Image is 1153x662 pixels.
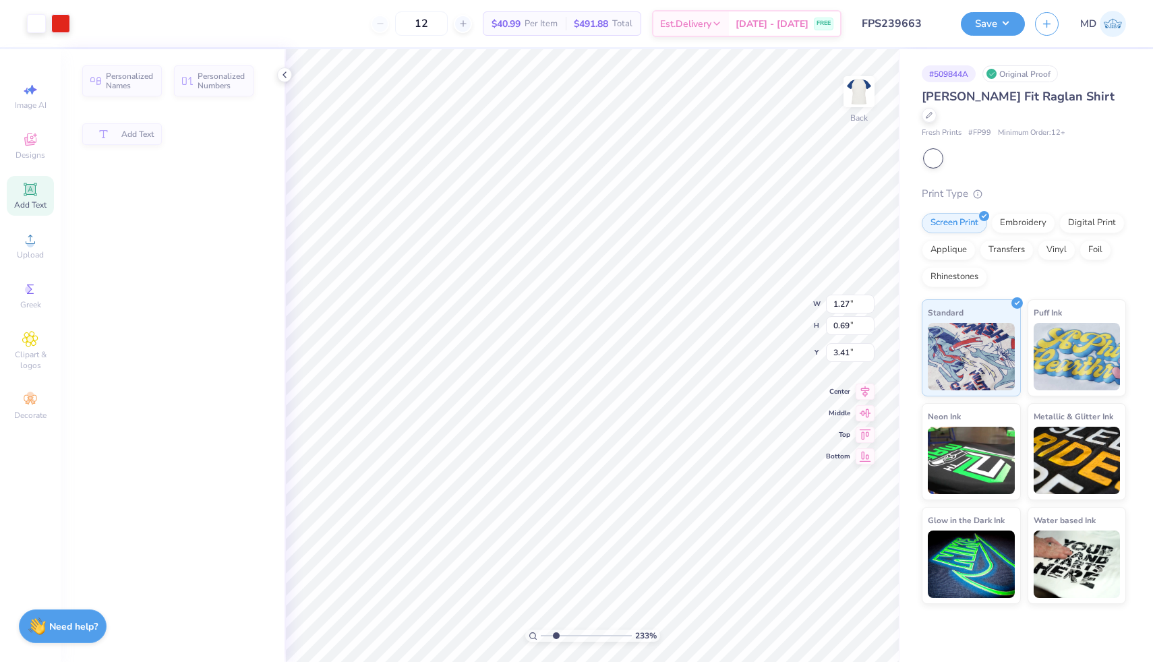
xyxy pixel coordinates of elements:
span: Greek [20,299,41,310]
span: Designs [16,150,45,160]
span: Puff Ink [1034,305,1062,320]
input: Untitled Design [852,10,951,37]
span: Standard [928,305,964,320]
img: Mads De Vera [1100,11,1126,37]
div: Transfers [980,240,1034,260]
span: Neon Ink [928,409,961,423]
img: Back [846,78,873,105]
div: Original Proof [982,65,1058,82]
span: Personalized Numbers [198,71,245,90]
span: [DATE] - [DATE] [736,17,808,31]
span: Image AI [15,100,47,111]
div: Applique [922,240,976,260]
img: Neon Ink [928,427,1015,494]
span: Upload [17,249,44,260]
span: Water based Ink [1034,513,1096,527]
span: Est. Delivery [660,17,711,31]
a: MD [1080,11,1126,37]
span: Decorate [14,410,47,421]
span: Metallic & Glitter Ink [1034,409,1113,423]
span: Per Item [525,17,558,31]
span: $491.88 [574,17,608,31]
span: $40.99 [492,17,521,31]
img: Metallic & Glitter Ink [1034,427,1121,494]
span: Personalized Names [106,71,154,90]
div: Embroidery [991,213,1055,233]
button: Save [961,12,1025,36]
div: Foil [1080,240,1111,260]
div: Print Type [922,186,1126,202]
span: Center [826,387,850,396]
span: Middle [826,409,850,418]
img: Standard [928,323,1015,390]
div: Rhinestones [922,267,987,287]
span: MD [1080,16,1096,32]
span: Fresh Prints [922,127,962,139]
input: – – [395,11,448,36]
div: Back [850,112,868,124]
div: # 509844A [922,65,976,82]
span: Glow in the Dark Ink [928,513,1005,527]
img: Glow in the Dark Ink [928,531,1015,598]
span: Add Text [14,200,47,210]
div: Vinyl [1038,240,1075,260]
span: [PERSON_NAME] Fit Raglan Shirt [922,88,1115,104]
span: Bottom [826,452,850,461]
div: Screen Print [922,213,987,233]
div: Digital Print [1059,213,1125,233]
span: Total [612,17,632,31]
span: Add Text [121,129,154,139]
span: 233 % [635,630,657,642]
strong: Need help? [49,620,98,633]
span: FREE [817,19,831,28]
img: Water based Ink [1034,531,1121,598]
span: # FP99 [968,127,991,139]
span: Minimum Order: 12 + [998,127,1065,139]
img: Puff Ink [1034,323,1121,390]
span: Clipart & logos [7,349,54,371]
span: Top [826,430,850,440]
